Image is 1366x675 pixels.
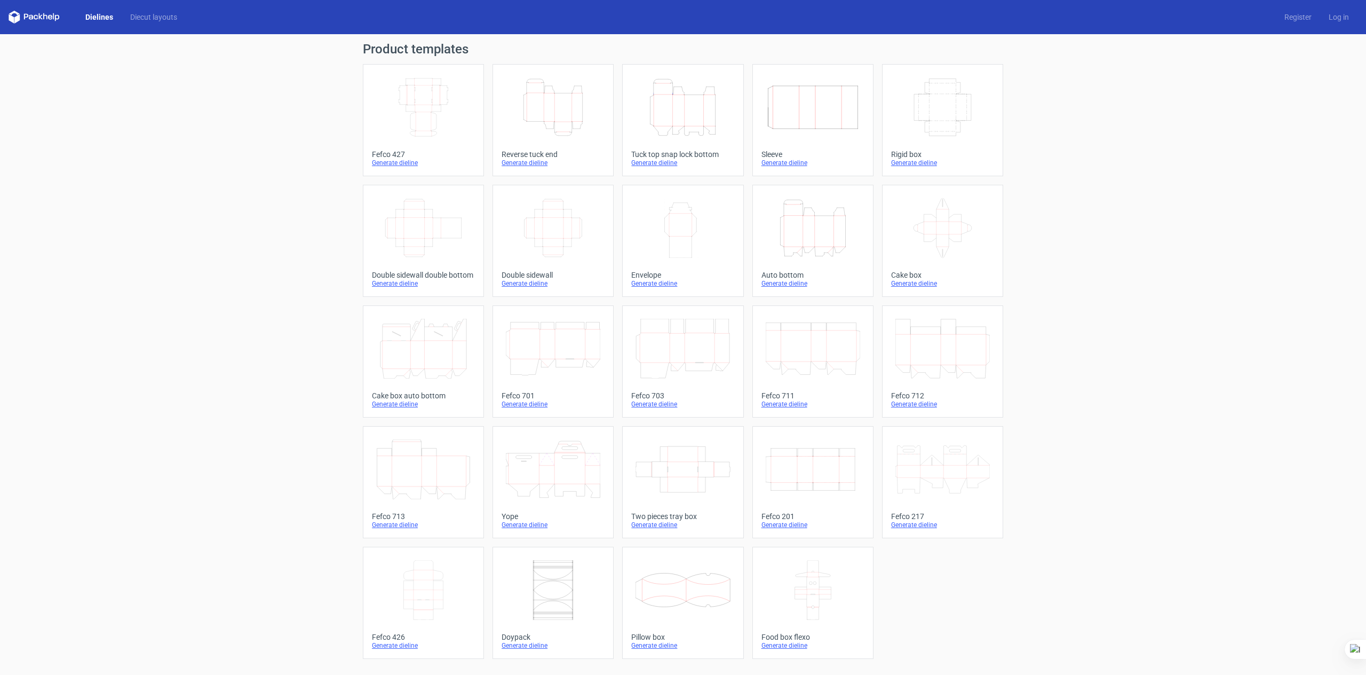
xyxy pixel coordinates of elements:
[622,547,743,659] a: Pillow boxGenerate dieline
[363,43,1003,56] h1: Product templates
[891,279,994,288] div: Generate dieline
[622,64,743,176] a: Tuck top snap lock bottomGenerate dieline
[622,426,743,538] a: Two pieces tray boxGenerate dieline
[631,150,734,159] div: Tuck top snap lock bottom
[363,64,484,176] a: Fefco 427Generate dieline
[502,400,605,409] div: Generate dieline
[372,150,475,159] div: Fefco 427
[761,150,864,159] div: Sleeve
[372,633,475,641] div: Fefco 426
[1276,12,1320,22] a: Register
[372,271,475,279] div: Double sidewall double bottom
[761,521,864,529] div: Generate dieline
[372,521,475,529] div: Generate dieline
[891,150,994,159] div: Rigid box
[502,159,605,167] div: Generate dieline
[631,159,734,167] div: Generate dieline
[363,185,484,297] a: Double sidewall double bottomGenerate dieline
[502,641,605,650] div: Generate dieline
[622,305,743,418] a: Fefco 703Generate dieline
[891,391,994,400] div: Fefco 712
[761,159,864,167] div: Generate dieline
[1320,12,1357,22] a: Log in
[372,400,475,409] div: Generate dieline
[372,512,475,521] div: Fefco 713
[891,159,994,167] div: Generate dieline
[631,271,734,279] div: Envelope
[882,64,1003,176] a: Rigid boxGenerate dieline
[502,633,605,641] div: Doypack
[631,633,734,641] div: Pillow box
[363,426,484,538] a: Fefco 713Generate dieline
[372,159,475,167] div: Generate dieline
[631,521,734,529] div: Generate dieline
[761,271,864,279] div: Auto bottom
[891,400,994,409] div: Generate dieline
[622,185,743,297] a: EnvelopeGenerate dieline
[77,12,122,22] a: Dielines
[882,185,1003,297] a: Cake boxGenerate dieline
[493,305,614,418] a: Fefco 701Generate dieline
[502,279,605,288] div: Generate dieline
[891,271,994,279] div: Cake box
[752,426,873,538] a: Fefco 201Generate dieline
[363,547,484,659] a: Fefco 426Generate dieline
[631,279,734,288] div: Generate dieline
[631,641,734,650] div: Generate dieline
[882,426,1003,538] a: Fefco 217Generate dieline
[493,547,614,659] a: DoypackGenerate dieline
[761,400,864,409] div: Generate dieline
[631,391,734,400] div: Fefco 703
[493,185,614,297] a: Double sidewallGenerate dieline
[761,633,864,641] div: Food box flexo
[502,391,605,400] div: Fefco 701
[502,521,605,529] div: Generate dieline
[761,391,864,400] div: Fefco 711
[372,641,475,650] div: Generate dieline
[502,150,605,159] div: Reverse tuck end
[752,305,873,418] a: Fefco 711Generate dieline
[363,305,484,418] a: Cake box auto bottomGenerate dieline
[372,391,475,400] div: Cake box auto bottom
[882,305,1003,418] a: Fefco 712Generate dieline
[493,64,614,176] a: Reverse tuck endGenerate dieline
[761,279,864,288] div: Generate dieline
[122,12,186,22] a: Diecut layouts
[502,271,605,279] div: Double sidewall
[752,547,873,659] a: Food box flexoGenerate dieline
[891,512,994,521] div: Fefco 217
[493,426,614,538] a: YopeGenerate dieline
[372,279,475,288] div: Generate dieline
[891,521,994,529] div: Generate dieline
[752,185,873,297] a: Auto bottomGenerate dieline
[761,512,864,521] div: Fefco 201
[761,641,864,650] div: Generate dieline
[631,400,734,409] div: Generate dieline
[502,512,605,521] div: Yope
[752,64,873,176] a: SleeveGenerate dieline
[631,512,734,521] div: Two pieces tray box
